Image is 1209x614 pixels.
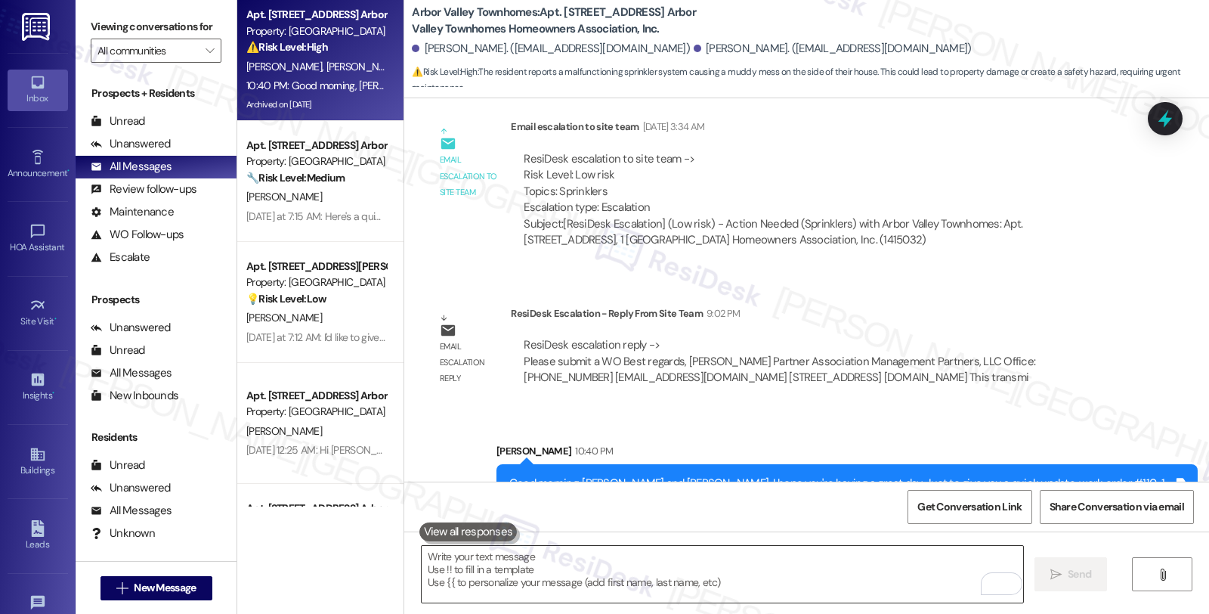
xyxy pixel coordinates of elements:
strong: ⚠️ Risk Level: High [412,66,477,78]
strong: 🔧 Risk Level: Medium [246,171,345,185]
img: ResiDesk Logo [22,13,53,41]
label: Viewing conversations for [91,15,221,39]
span: [PERSON_NAME] [246,424,322,438]
button: Share Conversation via email [1040,490,1194,524]
span: • [67,166,70,176]
a: Insights • [8,367,68,408]
span: Share Conversation via email [1050,499,1184,515]
button: New Message [100,576,212,600]
div: Unanswered [91,480,171,496]
i:  [206,45,214,57]
textarea: To enrich screen reader interactions, please activate Accessibility in Grammarly extension settings [422,546,1023,603]
strong: ⚠️ Risk Level: High [246,40,328,54]
i:  [116,582,128,594]
div: Maintenance [91,204,174,220]
button: Send [1034,557,1108,591]
span: New Message [134,580,196,596]
span: : The resident reports a malfunctioning sprinkler system causing a muddy mess on the side of thei... [412,64,1209,97]
div: Apt. [STREET_ADDRESS] Arbor Valley Townhomes Homeowners Association, Inc. [246,501,386,516]
div: 9:02 PM [703,305,740,321]
div: ResiDesk Escalation - Reply From Site Team [511,305,1128,327]
div: All Messages [91,365,172,381]
span: • [54,314,57,324]
span: • [52,388,54,398]
div: Unanswered [91,136,171,152]
b: Arbor Valley Townhomes: Apt. [STREET_ADDRESS] Arbor Valley Townhomes Homeowners Association, Inc. [412,5,714,37]
a: Leads [8,516,68,557]
span: Send [1068,566,1091,582]
div: Property: [GEOGRAPHIC_DATA] [246,153,386,169]
div: Property: [GEOGRAPHIC_DATA] [246,23,386,39]
a: Inbox [8,70,68,110]
div: [PERSON_NAME] [496,443,1198,464]
div: Unanswered [91,320,171,336]
div: Prospects + Residents [76,85,237,101]
div: Review follow-ups [91,181,196,197]
div: [PERSON_NAME]. ([EMAIL_ADDRESS][DOMAIN_NAME]) [694,41,972,57]
span: [PERSON_NAME] [246,311,322,324]
span: Get Conversation Link [917,499,1022,515]
a: Buildings [8,442,68,482]
div: Property: [GEOGRAPHIC_DATA] [246,404,386,420]
div: ResiDesk escalation to site team -> Risk Level: Low risk Topics: Sprinklers Escalation type: Esca... [524,151,1115,216]
div: Subject: [ResiDesk Escalation] (Low risk) - Action Needed (Sprinklers) with Arbor Valley Townhome... [524,216,1115,249]
div: WO Follow-ups [91,227,184,243]
div: Email escalation to site team [511,119,1128,140]
div: Unknown [91,526,155,541]
i:  [1050,569,1062,581]
span: [PERSON_NAME] [246,190,322,203]
div: Unread [91,113,145,129]
div: [PERSON_NAME]. ([EMAIL_ADDRESS][DOMAIN_NAME]) [412,41,690,57]
div: Archived on [DATE] [245,95,388,114]
div: Residents [76,429,237,445]
div: All Messages [91,159,172,175]
div: Apt. [STREET_ADDRESS] Arbor Valley Townhomes Homeowners Association, Inc. [246,7,386,23]
div: New Inbounds [91,388,178,404]
div: Escalate [91,250,150,265]
div: Unread [91,343,145,358]
div: All Messages [91,503,172,519]
span: [PERSON_NAME] [246,60,326,73]
strong: 💡 Risk Level: Low [246,292,326,305]
div: Apt. [STREET_ADDRESS] Arbor Valley Homeowners Association, Inc. [246,388,386,404]
input: All communities [97,39,197,63]
i:  [1157,569,1168,581]
div: [DATE] 3:34 AM [639,119,705,135]
div: 10:40 PM [571,443,613,459]
div: Apt. [STREET_ADDRESS][PERSON_NAME] Arbor Valley Townhomes Homeowners Association, Inc. [246,259,386,274]
div: Email escalation to site team [440,152,499,200]
div: Apt. [STREET_ADDRESS] Arbor Valley Townhomes Homeowners Association, Inc. [246,138,386,153]
a: Site Visit • [8,293,68,333]
button: Get Conversation Link [908,490,1031,524]
div: Prospects [76,292,237,308]
div: Good morning, [PERSON_NAME] and [PERSON_NAME], I hope you're having a great day. Just to give you... [509,476,1173,508]
div: Unread [91,457,145,473]
span: [PERSON_NAME] [326,60,402,73]
a: HOA Assistant [8,219,68,259]
div: Email escalation reply [440,339,499,387]
div: Property: [GEOGRAPHIC_DATA] [246,274,386,290]
div: ResiDesk escalation reply -> Please submit a WO Best regards, [PERSON_NAME] Partner Association M... [524,337,1035,385]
